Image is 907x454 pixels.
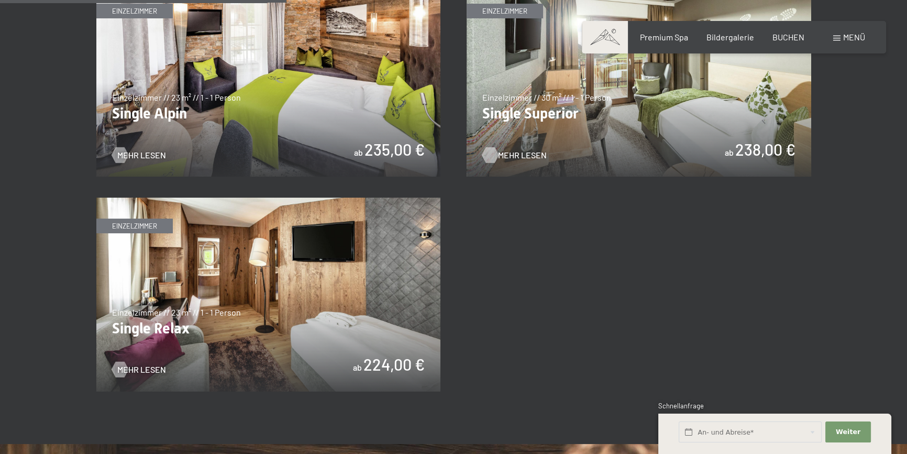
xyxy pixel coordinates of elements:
[658,402,704,410] span: Schnellanfrage
[96,198,441,392] img: Single Relax
[117,364,166,375] span: Mehr Lesen
[96,198,441,204] a: Single Relax
[825,421,870,443] button: Weiter
[639,32,688,42] a: Premium Spa
[498,149,547,161] span: Mehr Lesen
[706,32,754,42] a: Bildergalerie
[836,427,860,437] span: Weiter
[112,364,166,375] a: Mehr Lesen
[843,32,865,42] span: Menü
[112,149,166,161] a: Mehr Lesen
[482,149,536,161] a: Mehr Lesen
[772,32,804,42] a: BUCHEN
[117,149,166,161] span: Mehr Lesen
